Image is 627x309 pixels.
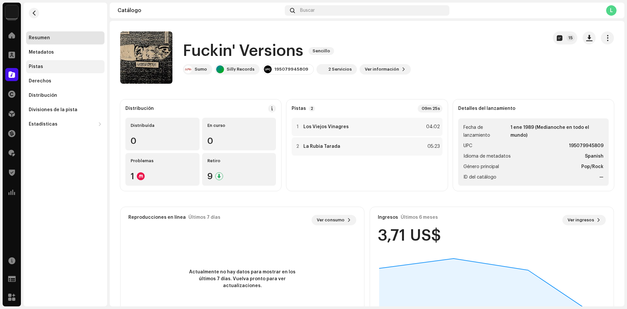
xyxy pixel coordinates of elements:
p-badge: 15 [566,35,575,41]
div: Distribución [29,93,57,98]
re-m-nav-item: Resumen [26,31,104,44]
button: Ver consumo [312,215,356,225]
span: ID del catálogo [463,173,496,181]
div: Derechos [29,78,51,84]
re-m-nav-dropdown: Estadísticas [26,118,104,131]
div: 2 Servicios [328,67,352,72]
strong: La Rubia Tarada [303,144,340,149]
div: 04:02 [426,123,440,131]
img: 222859e1-ec50-4870-903b-ff5d5f11836a [5,5,18,18]
strong: — [599,173,603,181]
div: Catálogo [118,8,282,13]
div: Reproducciones en línea [128,215,186,220]
div: Estadísticas [29,122,57,127]
div: Retiro [207,158,271,163]
strong: 195079945809 [569,142,603,150]
re-m-nav-item: Divisiones de la pista [26,103,104,116]
span: Ver ingresos [568,214,594,227]
button: 15 [553,31,577,44]
re-m-nav-item: Distribución [26,89,104,102]
strong: Pistas [292,106,306,111]
div: Silly Records [227,67,254,72]
span: Sencillo [309,47,334,55]
div: 05:23 [426,143,440,150]
div: Resumen [29,35,50,41]
div: Distribuída [131,123,194,128]
strong: Spanish [585,152,603,160]
button: Ver información [360,64,411,75]
span: Idioma de metadatos [463,152,511,160]
strong: Pop/Rock [581,163,603,171]
strong: 1 ene 1989 (Medianoche en todo el mundo) [510,124,603,139]
div: Divisiones de la pista [29,107,77,112]
div: Metadatos [29,50,54,55]
span: Actualmente no hay datos para mostrar en los últimos 7 días. Vuelva pronto para ver actualizaciones. [184,269,301,289]
span: Buscar [300,8,315,13]
div: Últimos 7 días [188,215,220,220]
span: UPC [463,142,472,150]
h1: Fuckin' Versions [183,41,303,61]
span: Género principal [463,163,499,171]
span: Fecha de lanzamiento [463,124,509,139]
div: Últimos 6 meses [401,215,438,220]
re-m-nav-item: Pistas [26,60,104,73]
span: Ver consumo [317,214,345,227]
div: L [606,5,617,16]
strong: Los Viejos Vinagres [303,124,349,129]
re-m-nav-item: Derechos [26,75,104,88]
re-m-nav-item: Metadatos [26,46,104,59]
img: 27754fd4-66ec-4e82-9b8e-f83762e8fc24 [184,65,192,73]
div: Problemas [131,158,194,163]
div: 195079945809 [274,67,308,72]
div: Distribución [125,106,154,111]
div: Pistas [29,64,43,69]
div: Sumo [195,67,207,72]
button: Ver ingresos [562,215,606,225]
div: 09m 25s [418,105,442,112]
p-badge: 2 [309,106,315,112]
div: Ingresos [378,215,398,220]
div: En curso [207,123,271,128]
span: Ver información [365,63,399,76]
strong: Detalles del lanzamiento [458,106,515,111]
